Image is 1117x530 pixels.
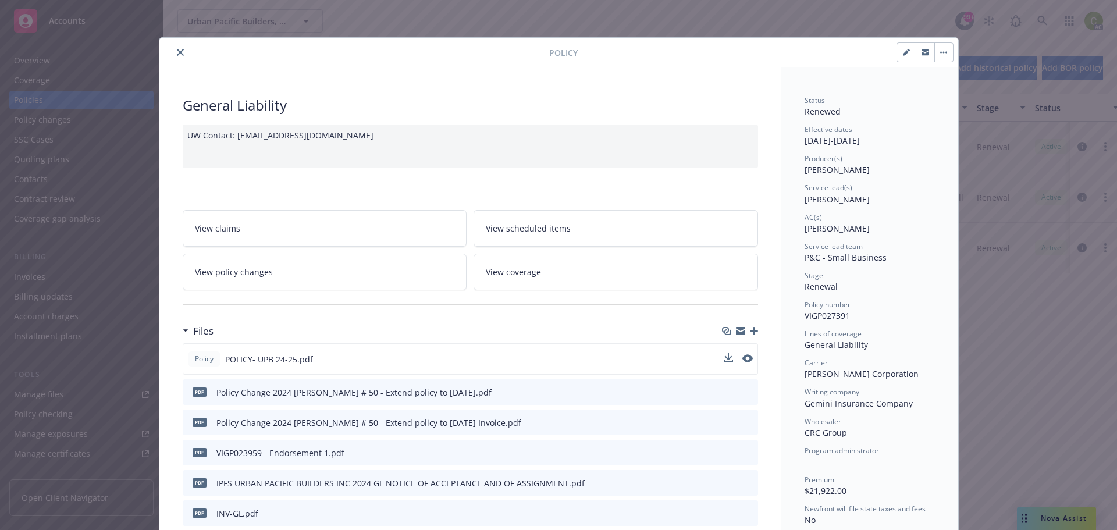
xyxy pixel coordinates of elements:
[216,477,585,489] div: IPFS URBAN PACIFIC BUILDERS INC 2024 GL NOTICE OF ACCEPTANCE AND OF ASSIGNMENT.pdf
[805,125,852,134] span: Effective dates
[805,514,816,525] span: No
[805,125,935,147] div: [DATE] - [DATE]
[216,447,344,459] div: VIGP023959 - Endorsement 1.pdf
[805,223,870,234] span: [PERSON_NAME]
[743,477,753,489] button: preview file
[724,353,733,362] button: download file
[805,164,870,175] span: [PERSON_NAME]
[724,477,734,489] button: download file
[549,47,578,59] span: Policy
[193,478,207,487] span: pdf
[805,106,841,117] span: Renewed
[193,387,207,396] span: pdf
[724,386,734,399] button: download file
[216,386,492,399] div: Policy Change 2024 [PERSON_NAME] # 50 - Extend policy to [DATE].pdf
[486,266,541,278] span: View coverage
[216,417,521,429] div: Policy Change 2024 [PERSON_NAME] # 50 - Extend policy to [DATE] Invoice.pdf
[805,194,870,205] span: [PERSON_NAME]
[193,354,216,364] span: Policy
[742,353,753,365] button: preview file
[805,339,935,351] div: General Liability
[724,417,734,429] button: download file
[805,281,838,292] span: Renewal
[805,358,828,368] span: Carrier
[183,210,467,247] a: View claims
[195,222,240,234] span: View claims
[805,329,862,339] span: Lines of coverage
[805,154,842,163] span: Producer(s)
[805,252,887,263] span: P&C - Small Business
[805,387,859,397] span: Writing company
[742,354,753,362] button: preview file
[743,507,753,520] button: preview file
[183,254,467,290] a: View policy changes
[805,300,851,310] span: Policy number
[183,125,758,168] div: UW Contact: [EMAIL_ADDRESS][DOMAIN_NAME]
[805,504,926,514] span: Newfront will file state taxes and fees
[193,418,207,426] span: pdf
[474,210,758,247] a: View scheduled items
[183,323,214,339] div: Files
[805,241,863,251] span: Service lead team
[743,417,753,429] button: preview file
[805,271,823,280] span: Stage
[805,183,852,193] span: Service lead(s)
[724,507,734,520] button: download file
[805,417,841,426] span: Wholesaler
[724,447,734,459] button: download file
[173,45,187,59] button: close
[193,508,207,517] span: pdf
[193,448,207,457] span: pdf
[195,266,273,278] span: View policy changes
[805,368,919,379] span: [PERSON_NAME] Corporation
[193,323,214,339] h3: Files
[486,222,571,234] span: View scheduled items
[805,485,846,496] span: $21,922.00
[805,475,834,485] span: Premium
[474,254,758,290] a: View coverage
[743,447,753,459] button: preview file
[805,95,825,105] span: Status
[743,386,753,399] button: preview file
[724,353,733,365] button: download file
[805,310,850,321] span: VIGP027391
[805,446,879,456] span: Program administrator
[805,398,913,409] span: Gemini Insurance Company
[805,456,807,467] span: -
[805,427,847,438] span: CRC Group
[805,212,822,222] span: AC(s)
[183,95,758,115] div: General Liability
[225,353,313,365] span: POLICY- UPB 24-25.pdf
[216,507,258,520] div: INV-GL.pdf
